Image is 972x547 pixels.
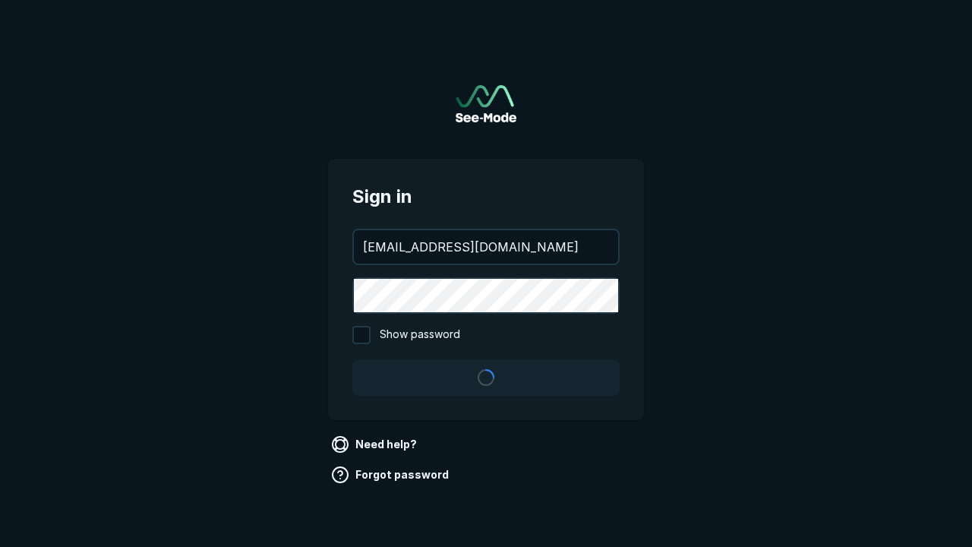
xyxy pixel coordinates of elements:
input: your@email.com [354,230,618,264]
span: Show password [380,326,460,344]
span: Sign in [352,183,620,210]
a: Forgot password [328,463,455,487]
a: Go to sign in [456,85,516,122]
a: Need help? [328,432,423,457]
img: See-Mode Logo [456,85,516,122]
